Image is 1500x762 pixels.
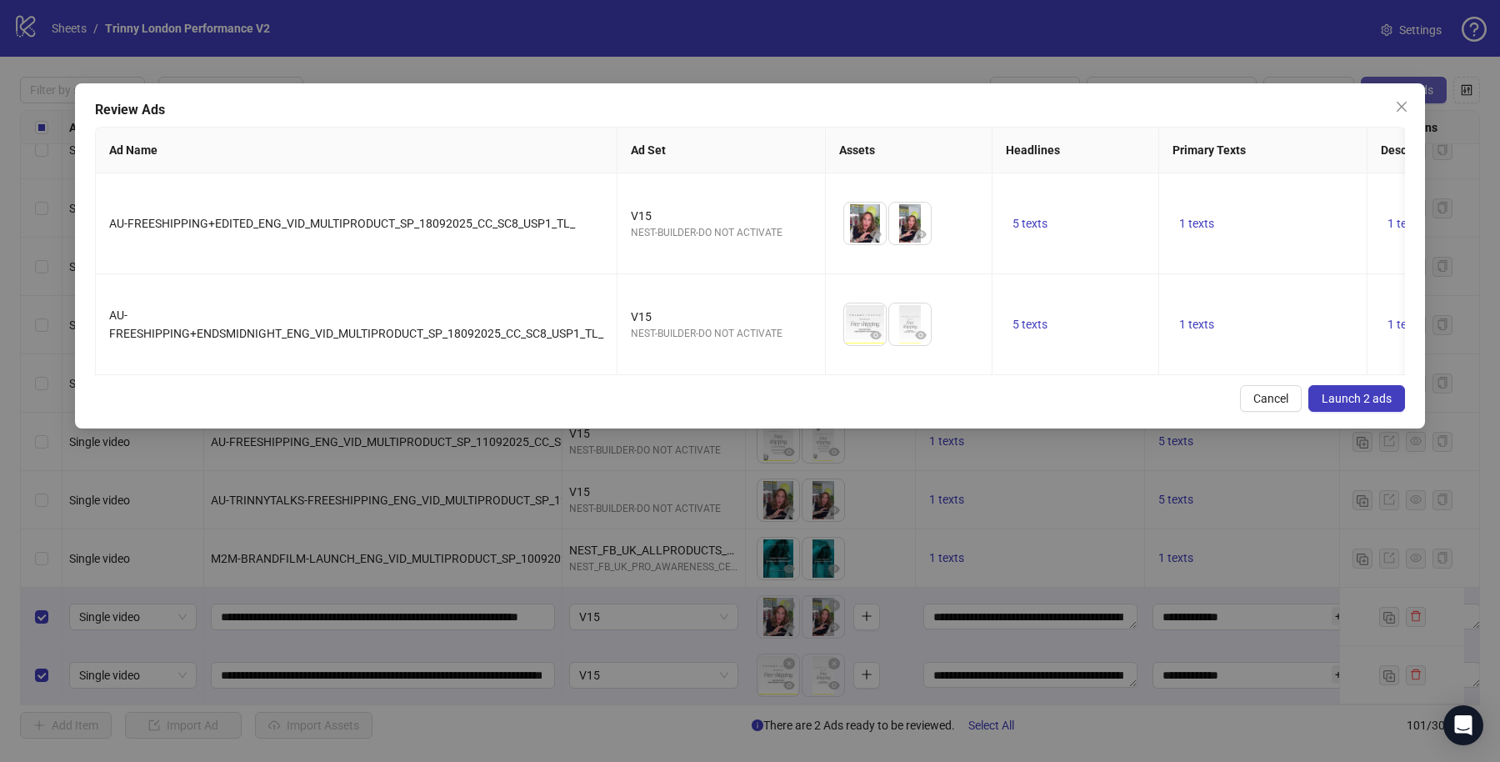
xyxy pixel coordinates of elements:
[992,128,1159,173] th: Headlines
[911,325,931,345] button: Preview
[870,228,882,240] span: eye
[1443,705,1483,745] div: Open Intercom Messenger
[1387,318,1422,331] span: 1 texts
[96,128,617,173] th: Ad Name
[1159,128,1367,173] th: Primary Texts
[1006,213,1054,233] button: 5 texts
[889,203,931,244] img: Asset 2
[915,329,927,341] span: eye
[109,308,603,340] span: AU-FREESHIPPING+ENDSMIDNIGHT_ENG_VID_MULTIPRODUCT_SP_18092025_CC_SC8_USP1_TL_
[631,207,812,225] div: V15
[844,303,886,345] img: Asset 1
[109,217,575,230] span: AU-FREESHIPPING+EDITED_ENG_VID_MULTIPRODUCT_SP_18092025_CC_SC8_USP1_TL_
[631,308,812,326] div: V15
[889,303,931,345] img: Asset 2
[1395,100,1408,113] span: close
[1253,392,1288,405] span: Cancel
[1381,314,1429,334] button: 1 texts
[1388,93,1415,120] button: Close
[844,203,886,244] img: Asset 1
[1172,213,1221,233] button: 1 texts
[1006,314,1054,334] button: 5 texts
[866,224,886,244] button: Preview
[95,100,1405,120] div: Review Ads
[915,228,927,240] span: eye
[911,224,931,244] button: Preview
[631,326,812,342] div: NEST-BUILDER-DO NOT ACTIVATE
[1387,217,1422,230] span: 1 texts
[1179,217,1214,230] span: 1 texts
[1240,385,1302,412] button: Cancel
[1322,392,1392,405] span: Launch 2 ads
[617,128,826,173] th: Ad Set
[866,325,886,345] button: Preview
[1308,385,1405,412] button: Launch 2 ads
[1012,318,1047,331] span: 5 texts
[631,225,812,241] div: NEST-BUILDER-DO NOT ACTIVATE
[1381,213,1429,233] button: 1 texts
[1012,217,1047,230] span: 5 texts
[826,128,992,173] th: Assets
[1172,314,1221,334] button: 1 texts
[1179,318,1214,331] span: 1 texts
[870,329,882,341] span: eye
